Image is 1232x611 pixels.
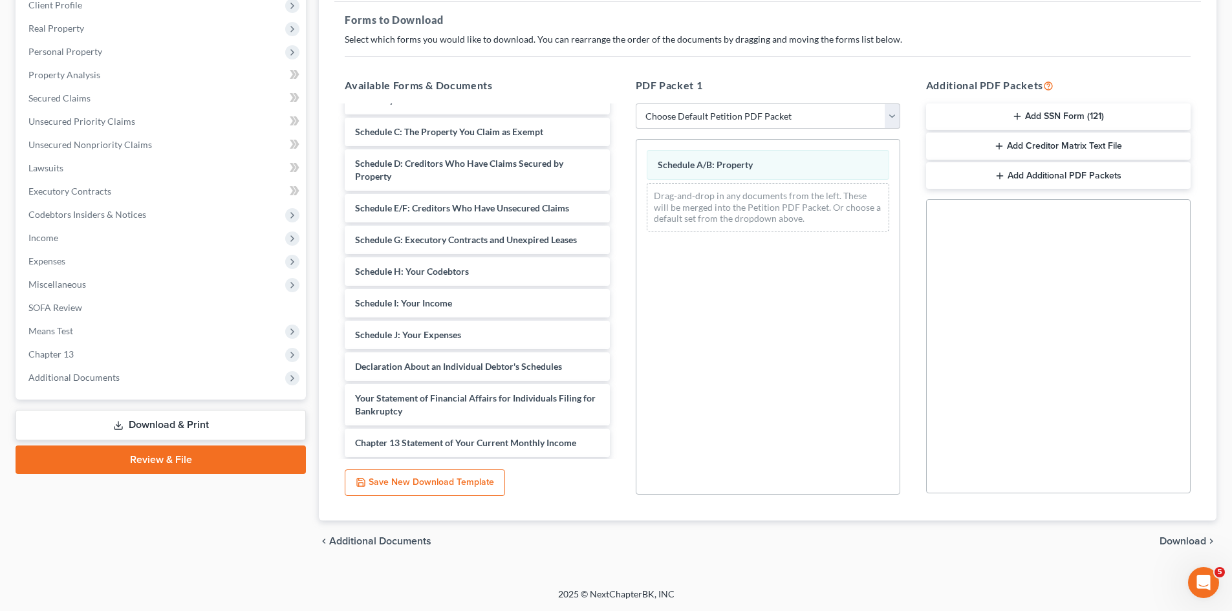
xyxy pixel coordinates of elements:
[355,437,576,448] span: Chapter 13 Statement of Your Current Monthly Income
[1206,536,1216,546] i: chevron_right
[355,329,461,340] span: Schedule J: Your Expenses
[18,87,306,110] a: Secured Claims
[355,361,562,372] span: Declaration About an Individual Debtor's Schedules
[28,372,120,383] span: Additional Documents
[658,159,753,170] span: Schedule A/B: Property
[1215,567,1225,577] span: 5
[28,162,63,173] span: Lawsuits
[28,279,86,290] span: Miscellaneous
[18,133,306,156] a: Unsecured Nonpriority Claims
[18,63,306,87] a: Property Analysis
[926,103,1191,131] button: Add SSN Form (121)
[926,78,1191,93] h5: Additional PDF Packets
[28,139,152,150] span: Unsecured Nonpriority Claims
[16,445,306,474] a: Review & File
[926,133,1191,160] button: Add Creditor Matrix Text File
[355,202,569,213] span: Schedule E/F: Creditors Who Have Unsecured Claims
[16,410,306,440] a: Download & Print
[28,209,146,220] span: Codebtors Insiders & Notices
[248,588,985,611] div: 2025 © NextChapterBK, INC
[345,12,1191,28] h5: Forms to Download
[18,110,306,133] a: Unsecured Priority Claims
[28,325,73,336] span: Means Test
[28,302,82,313] span: SOFA Review
[319,536,431,546] a: chevron_left Additional Documents
[18,180,306,203] a: Executory Contracts
[355,266,469,277] span: Schedule H: Your Codebtors
[345,33,1191,46] p: Select which forms you would like to download. You can rearrange the order of the documents by dr...
[636,78,900,93] h5: PDF Packet 1
[28,186,111,197] span: Executory Contracts
[28,348,74,359] span: Chapter 13
[355,126,543,137] span: Schedule C: The Property You Claim as Exempt
[1160,536,1216,546] button: Download chevron_right
[647,183,889,231] div: Drag-and-drop in any documents from the left. These will be merged into the Petition PDF Packet. ...
[28,23,84,34] span: Real Property
[28,116,135,127] span: Unsecured Priority Claims
[28,46,102,57] span: Personal Property
[1160,536,1206,546] span: Download
[28,232,58,243] span: Income
[345,469,505,497] button: Save New Download Template
[926,162,1191,189] button: Add Additional PDF Packets
[355,234,577,245] span: Schedule G: Executory Contracts and Unexpired Leases
[1188,567,1219,598] iframe: Intercom live chat
[355,94,511,105] span: Summary of Your Assets and Liabilities
[345,78,609,93] h5: Available Forms & Documents
[319,536,329,546] i: chevron_left
[18,156,306,180] a: Lawsuits
[355,158,563,182] span: Schedule D: Creditors Who Have Claims Secured by Property
[355,392,596,416] span: Your Statement of Financial Affairs for Individuals Filing for Bankruptcy
[355,297,452,308] span: Schedule I: Your Income
[28,92,91,103] span: Secured Claims
[18,296,306,319] a: SOFA Review
[329,536,431,546] span: Additional Documents
[28,69,100,80] span: Property Analysis
[28,255,65,266] span: Expenses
